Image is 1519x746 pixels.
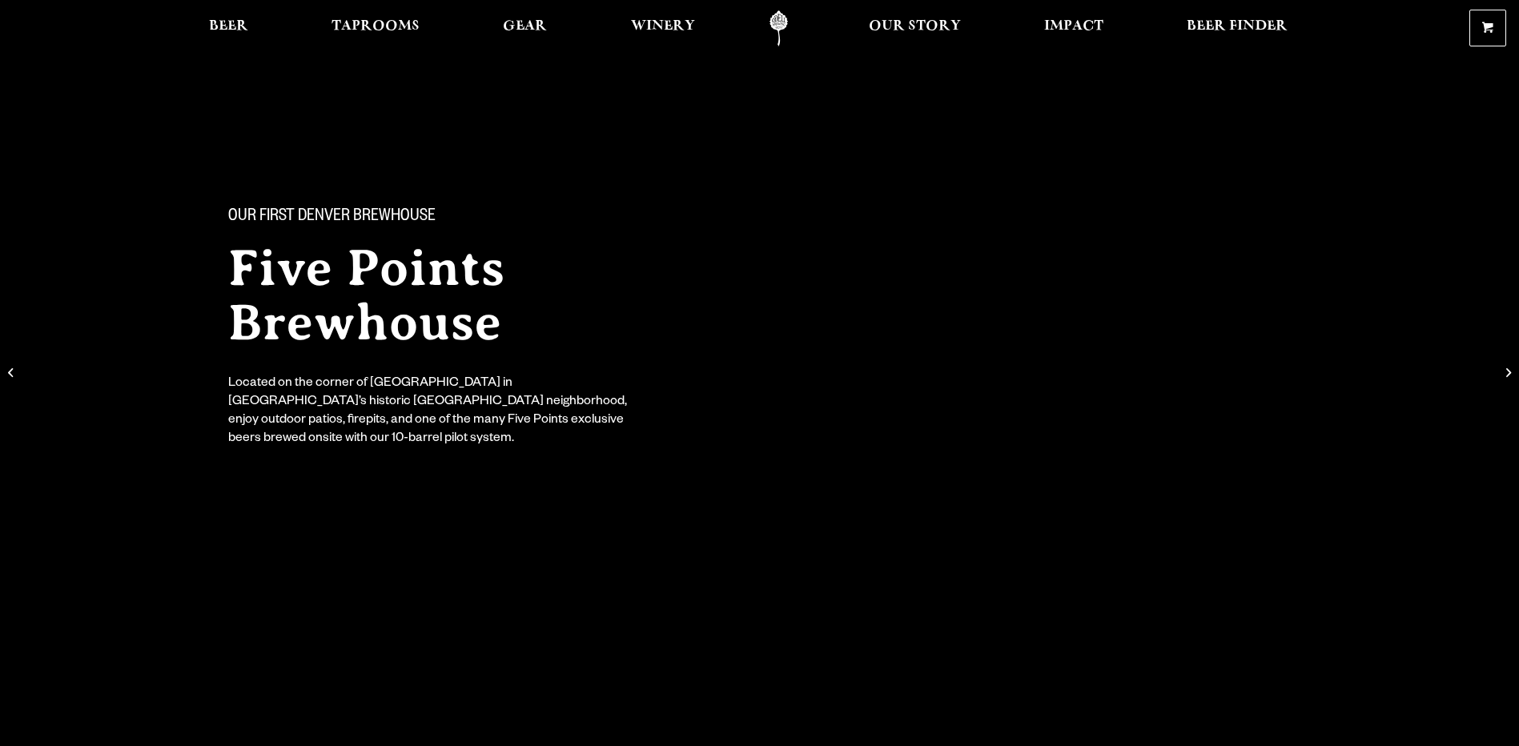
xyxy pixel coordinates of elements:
a: Odell Home [749,10,809,46]
a: Gear [492,10,557,46]
span: Gear [503,20,547,33]
h2: Five Points Brewhouse [228,241,728,350]
a: Taprooms [321,10,430,46]
span: Our Story [869,20,961,33]
span: Beer Finder [1187,20,1288,33]
span: Impact [1044,20,1103,33]
a: Beer [199,10,259,46]
a: Beer Finder [1176,10,1298,46]
span: Winery [631,20,695,33]
a: Impact [1034,10,1114,46]
span: Beer [209,20,248,33]
span: Taprooms [332,20,420,33]
div: Located on the corner of [GEOGRAPHIC_DATA] in [GEOGRAPHIC_DATA]’s historic [GEOGRAPHIC_DATA] neig... [228,375,638,449]
span: Our First Denver Brewhouse [228,207,436,228]
a: Our Story [858,10,971,46]
a: Winery [621,10,705,46]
